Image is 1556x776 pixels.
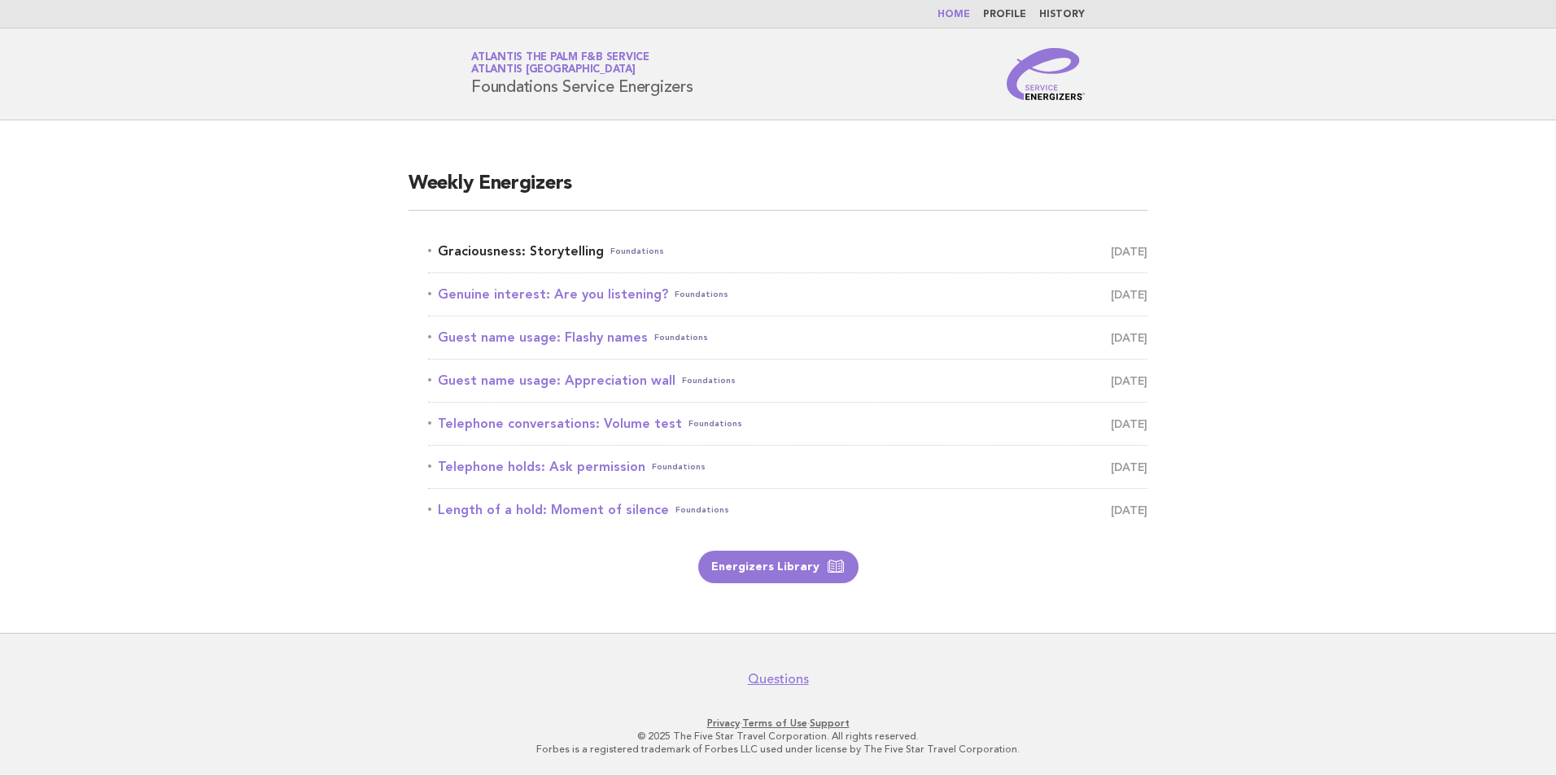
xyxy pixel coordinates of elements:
[688,412,742,435] span: Foundations
[409,171,1147,211] h2: Weekly Energizers
[675,283,728,306] span: Foundations
[280,730,1276,743] p: © 2025 The Five Star Travel Corporation. All rights reserved.
[748,671,809,687] a: Questions
[652,456,706,478] span: Foundations
[1111,499,1147,521] span: [DATE]
[938,10,970,20] a: Home
[428,369,1147,392] a: Guest name usage: Appreciation wallFoundations [DATE]
[682,369,736,392] span: Foundations
[1111,283,1147,306] span: [DATE]
[280,717,1276,730] p: · ·
[428,499,1147,521] a: Length of a hold: Moment of silenceFoundations [DATE]
[1039,10,1085,20] a: History
[428,412,1147,435] a: Telephone conversations: Volume testFoundations [DATE]
[428,326,1147,349] a: Guest name usage: Flashy namesFoundations [DATE]
[471,65,636,76] span: Atlantis [GEOGRAPHIC_DATA]
[742,717,807,729] a: Terms of Use
[1111,369,1147,392] span: [DATE]
[1111,326,1147,349] span: [DATE]
[471,53,693,95] h1: Foundations Service Energizers
[654,326,708,349] span: Foundations
[810,717,850,729] a: Support
[698,551,859,583] a: Energizers Library
[1111,240,1147,263] span: [DATE]
[983,10,1026,20] a: Profile
[707,717,740,729] a: Privacy
[280,743,1276,756] p: Forbes is a registered trademark of Forbes LLC used under license by The Five Star Travel Corpora...
[1111,412,1147,435] span: [DATE]
[428,240,1147,263] a: Graciousness: StorytellingFoundations [DATE]
[1007,48,1085,100] img: Service Energizers
[471,52,649,75] a: Atlantis the Palm F&B ServiceAtlantis [GEOGRAPHIC_DATA]
[1111,456,1147,478] span: [DATE]
[428,456,1147,478] a: Telephone holds: Ask permissionFoundations [DATE]
[428,283,1147,306] a: Genuine interest: Are you listening?Foundations [DATE]
[675,499,729,521] span: Foundations
[610,240,664,263] span: Foundations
